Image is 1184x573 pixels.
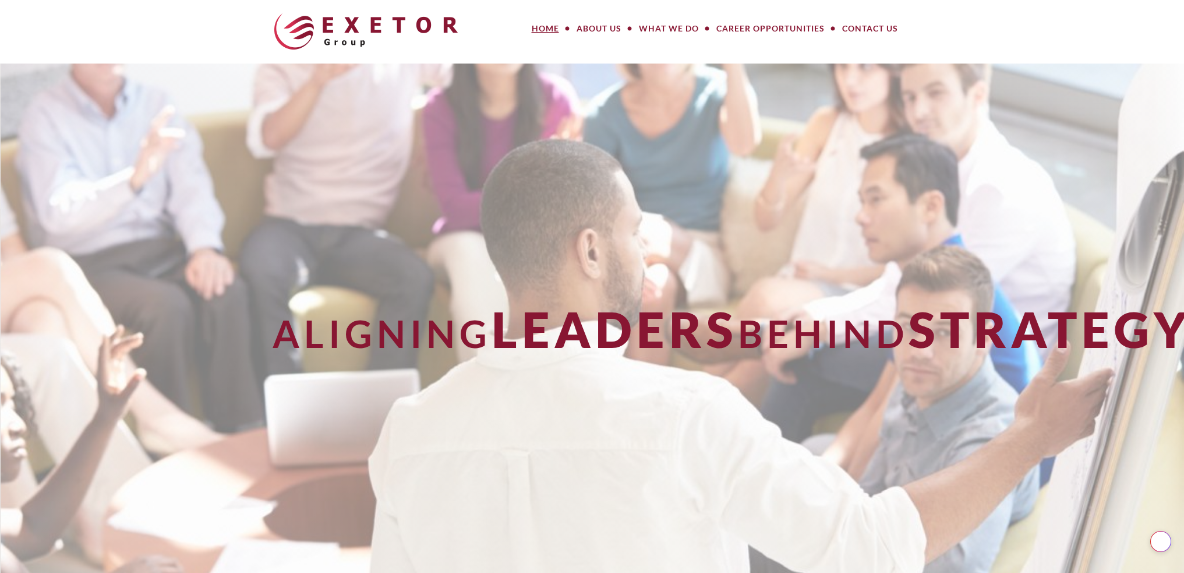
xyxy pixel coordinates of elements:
[833,17,907,40] a: Contact Us
[708,17,833,40] a: Career Opportunities
[630,17,708,40] a: What We Do
[523,17,568,40] a: Home
[492,300,738,358] span: Leaders
[274,13,458,50] img: The Exetor Group
[568,17,630,40] a: About Us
